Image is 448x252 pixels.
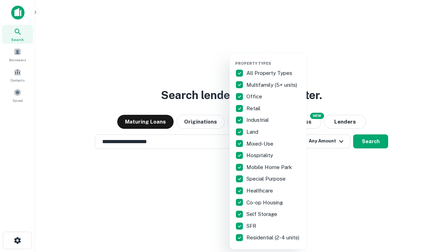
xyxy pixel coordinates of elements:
p: Residential (2-4 units) [246,233,301,242]
p: Self Storage [246,210,279,218]
p: Hospitality [246,151,274,160]
span: Property Types [235,61,271,65]
p: Office [246,92,264,101]
p: Land [246,128,260,136]
p: Multifamily (5+ units) [246,81,299,89]
p: Industrial [246,116,270,124]
p: Mobile Home Park [246,163,293,171]
p: SFR [246,222,258,230]
p: Mixed-Use [246,140,275,148]
p: All Property Types [246,69,294,77]
iframe: Chat Widget [413,196,448,230]
p: Healthcare [246,187,274,195]
p: Co-op Housing [246,198,284,207]
p: Retail [246,104,262,113]
p: Special Purpose [246,175,287,183]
